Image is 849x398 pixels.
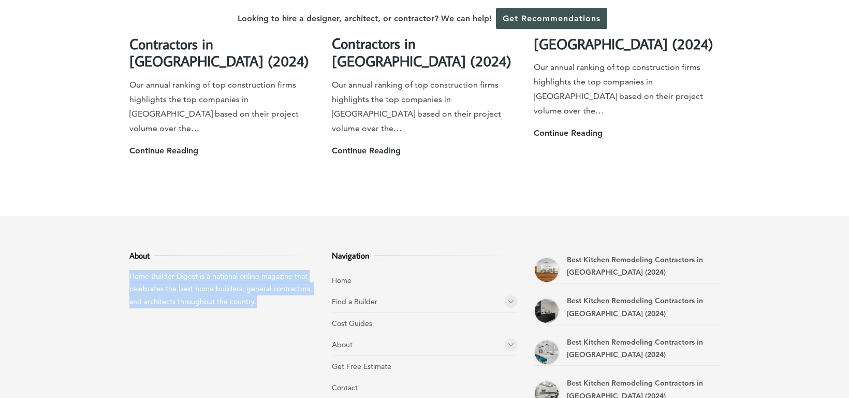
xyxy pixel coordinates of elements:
a: Best Bathroom Remodeling Contractors in [GEOGRAPHIC_DATA] (2024) [129,17,309,70]
a: Continue Reading [534,126,603,140]
a: Continue Reading [332,144,401,158]
a: Cost Guides [332,319,372,328]
a: Get Free Estimate [332,362,391,371]
a: About [332,340,353,349]
p: Our annual ranking of top construction firms highlights the top companies in [GEOGRAPHIC_DATA] ba... [534,60,720,118]
a: Best Kitchen Remodeling Contractors in Doral (2024) [534,257,560,283]
a: Get Recommendations [496,8,607,29]
a: Best Kitchen Remodeling Contractors in [GEOGRAPHIC_DATA] (2024) [567,296,703,318]
a: Home [332,276,352,285]
p: Our annual ranking of top construction firms highlights the top companies in [GEOGRAPHIC_DATA] ba... [332,78,518,136]
a: Best Kitchen Remodeling Contractors in [GEOGRAPHIC_DATA] (2024) [567,255,703,277]
a: Best Kitchen Remodeling Contractors in [GEOGRAPHIC_DATA] (2024) [567,337,703,360]
a: Best Kitchen Remodeling Contractors in Plantation (2024) [534,298,560,324]
a: Continue Reading [129,144,198,158]
h3: Navigation [332,249,518,262]
a: Best Bathroom Remodeling Contractors in [GEOGRAPHIC_DATA] (2024) [332,17,511,70]
p: Home Builder Digest is a national online magazine that celebrates the best home builders, general... [129,270,315,308]
h3: About [129,249,315,262]
a: Contact [332,383,358,392]
a: Find a Builder [332,297,377,306]
p: Our annual ranking of top construction firms highlights the top companies in [GEOGRAPHIC_DATA] ba... [129,78,315,136]
a: Best Kitchen Remodeling Contractors in Coral Gables (2024) [534,339,560,365]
